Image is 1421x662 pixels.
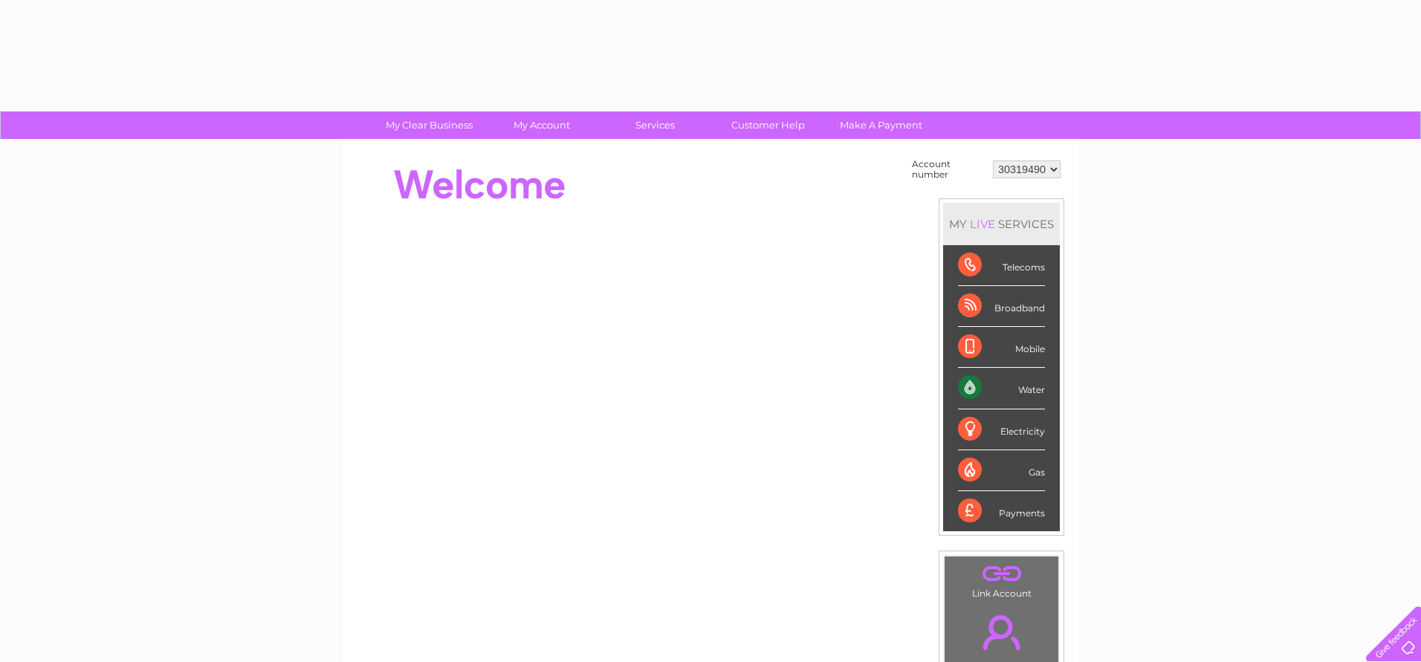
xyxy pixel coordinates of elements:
div: Water [958,368,1045,409]
td: Account number [908,155,989,184]
a: . [948,560,1055,586]
td: Link Account [944,556,1059,603]
a: My Clear Business [368,111,491,139]
a: My Account [481,111,603,139]
div: Gas [958,450,1045,491]
a: . [948,606,1055,658]
div: Mobile [958,327,1045,368]
div: MY SERVICES [943,203,1060,245]
div: LIVE [967,217,998,231]
a: Services [594,111,716,139]
a: Customer Help [707,111,829,139]
div: Telecoms [958,245,1045,286]
div: Payments [958,491,1045,531]
div: Broadband [958,286,1045,327]
a: Make A Payment [820,111,942,139]
div: Electricity [958,409,1045,450]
